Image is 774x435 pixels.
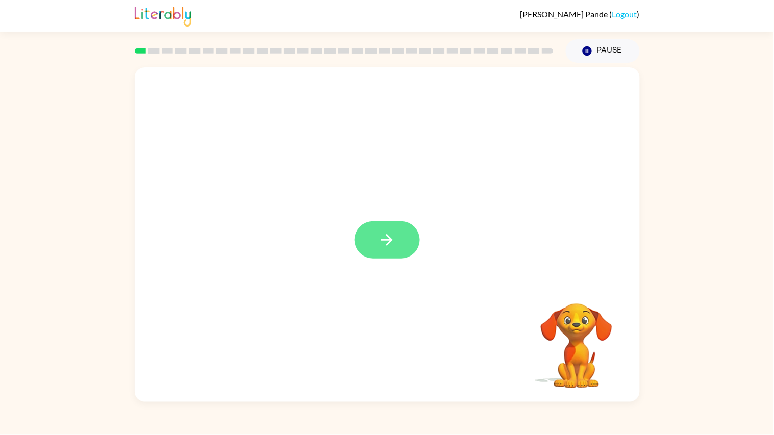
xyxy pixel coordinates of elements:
[520,9,640,19] div: ( )
[612,9,637,19] a: Logout
[135,4,191,27] img: Literably
[526,288,628,390] video: Your browser must support playing .mp4 files to use Literably. Please try using another browser.
[520,9,610,19] span: [PERSON_NAME] Pande
[566,39,640,63] button: Pause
